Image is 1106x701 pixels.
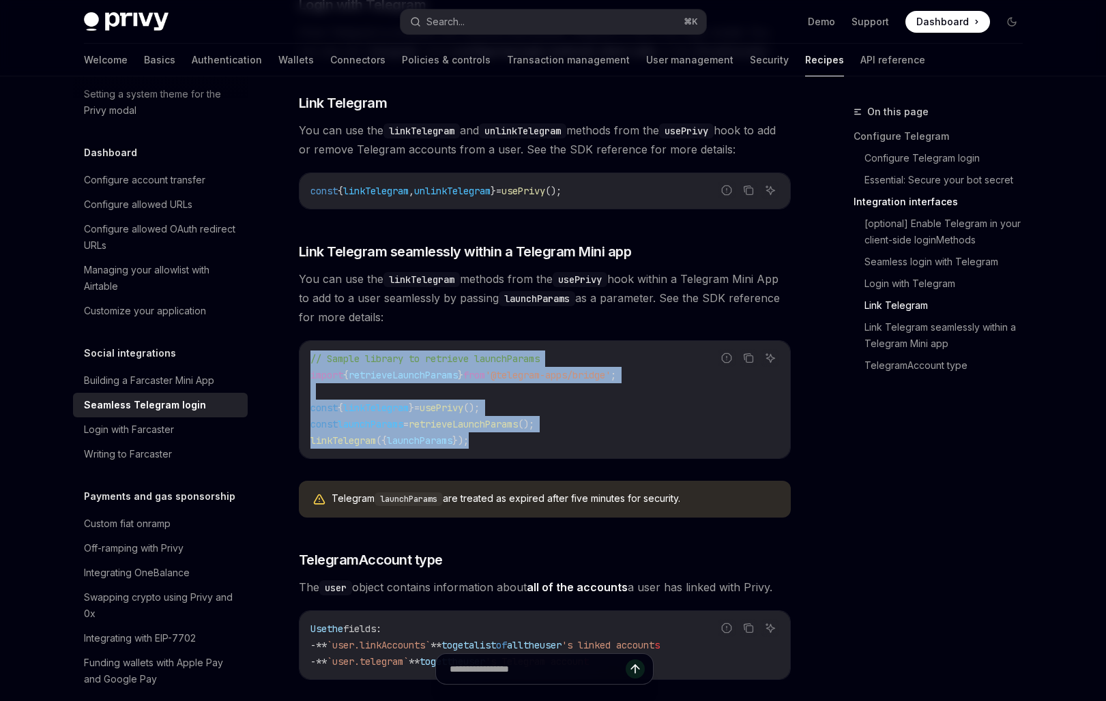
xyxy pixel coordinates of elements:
button: Toggle dark mode [1001,11,1023,33]
div: Custom fiat onramp [84,516,171,532]
span: get [452,639,469,651]
div: Writing to Farcaster [84,446,172,462]
span: Dashboard [916,15,969,29]
span: usePrivy [501,185,545,197]
span: linkTelegram [343,402,409,414]
a: Link Telegram [854,295,1034,316]
img: dark logo [84,12,169,31]
a: Configure allowed OAuth redirect URLs [73,217,248,258]
span: the [523,639,540,651]
span: `user.linkAccounts` [327,639,431,651]
a: TelegramAccount type [854,355,1034,376]
a: Writing to Farcaster [73,442,248,466]
a: Demo [808,15,835,29]
span: const [310,418,338,430]
a: Recipes [805,44,844,76]
span: Link Telegram [299,93,388,113]
span: fields [343,623,376,635]
h5: Social integrations [84,345,176,361]
a: Swapping crypto using Privy and 0x [73,585,248,626]
span: of [496,639,507,651]
span: to [441,639,452,651]
a: Off-ramping with Privy [73,536,248,561]
code: user [319,580,352,595]
span: You can use the and methods from the hook to add or remove Telegram accounts from a user. See the... [299,121,791,159]
a: Integrating with EIP-7702 [73,626,248,651]
a: Transaction management [507,44,630,76]
a: Link Telegram seamlessly within a Telegram Mini app [854,316,1034,355]
a: Wallets [278,44,314,76]
a: Dashboard [905,11,990,33]
span: const [310,402,338,414]
span: launchParams [338,418,403,430]
span: { [338,402,343,414]
span: all [507,639,523,651]
span: }); [452,434,469,447]
button: Report incorrect code [718,619,736,637]
h5: Dashboard [84,145,137,161]
span: retrieveLaunchParams [349,369,458,381]
a: Integration interfaces [854,191,1034,213]
span: a [469,639,474,651]
span: ({ [376,434,387,447]
a: Configure Telegram login [854,147,1034,169]
span: TelegramAccount type [299,550,443,569]
code: usePrivy [553,272,607,287]
span: : [376,623,381,635]
div: Swapping crypto using Privy and 0x [84,589,239,622]
span: 's linked account [562,639,654,651]
button: Ask AI [761,349,779,367]
button: Copy the contents from the code block [740,349,757,367]
span: (); [545,185,562,197]
a: User management [646,44,733,76]
span: retrieveLaunchParams [409,418,518,430]
a: Security [750,44,789,76]
a: Login with Farcaster [73,417,248,442]
div: Configure allowed URLs [84,196,192,213]
div: Funding wallets with Apple Pay and Google Pay [84,655,239,687]
button: Copy the contents from the code block [740,619,757,637]
span: The object contains information about a user has linked with Privy. [299,578,791,597]
div: Configure allowed OAuth redirect URLs [84,221,239,254]
div: Login with Farcaster [84,421,174,438]
span: linkTelegram [343,185,409,197]
div: Managing your allowlist with Airtable [84,262,239,295]
div: Integrating OneBalance [84,565,190,581]
a: Setting a system theme for the Privy modal [73,82,248,123]
code: launchParams [375,492,443,506]
a: Login with Telegram [854,273,1034,295]
a: API reference [860,44,925,76]
span: usePrivy [420,402,463,414]
code: linkTelegram [383,272,460,287]
a: Basics [144,44,175,76]
a: Seamless Telegram login [73,393,248,417]
span: s [654,639,660,651]
a: Funding wallets with Apple Pay and Google Pay [73,651,248,691]
span: // Sample library to retrieve launchParams [310,353,540,365]
a: Building a Farcaster Mini App [73,368,248,393]
code: unlinkTelegram [479,123,566,138]
span: ; [611,369,616,381]
div: Telegram are treated as expired after five minutes for security. [332,492,777,507]
button: Ask AI [761,619,779,637]
a: Authentication [192,44,262,76]
span: - [310,639,316,651]
span: Link Telegram seamlessly within a Telegram Mini app [299,242,632,261]
div: Seamless Telegram login [84,397,206,413]
a: Configure allowed URLs [73,192,248,217]
span: Use [310,623,327,635]
span: user [540,639,562,651]
span: launchParams [387,434,452,447]
span: import [310,369,343,381]
span: = [403,418,409,430]
span: On this page [867,104,929,120]
div: Setting a system theme for the Privy modal [84,86,239,119]
span: linkTelegram [310,434,376,447]
a: Configure Telegram [854,125,1034,147]
button: Report incorrect code [718,349,736,367]
span: , [409,185,414,197]
span: const [310,185,338,197]
span: } [409,402,414,414]
a: Support [852,15,889,29]
a: Customize your application [73,299,248,323]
